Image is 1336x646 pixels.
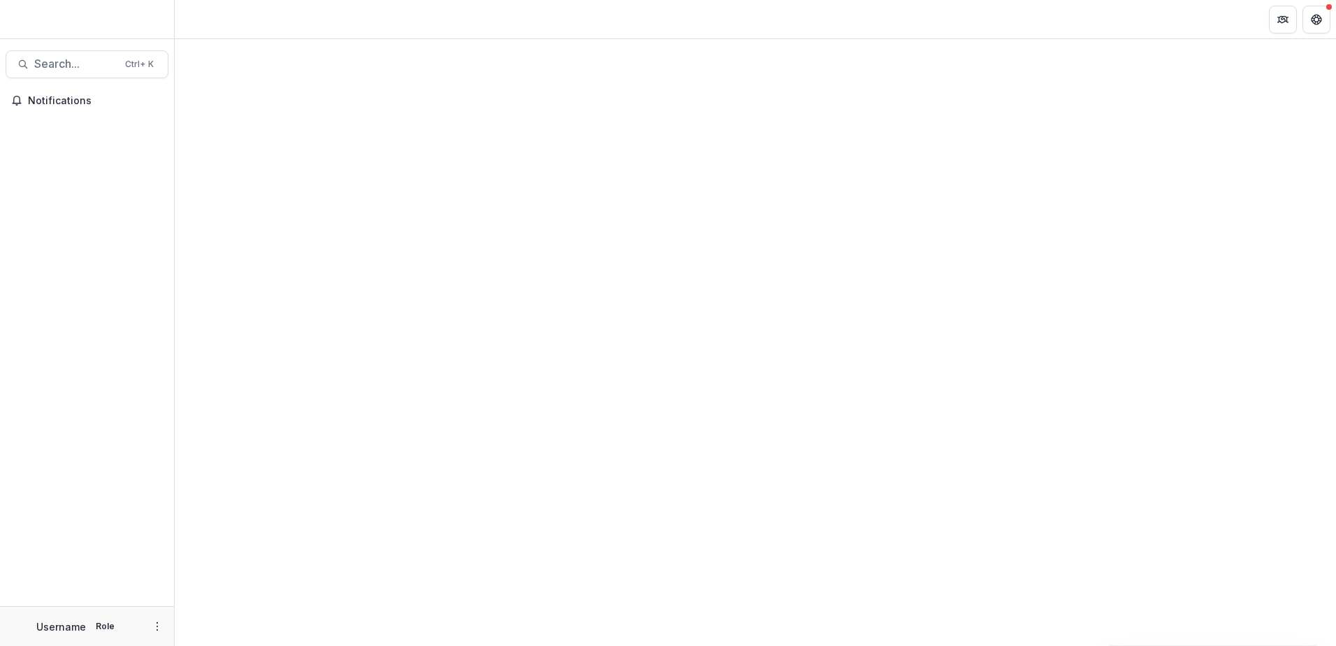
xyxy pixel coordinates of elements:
button: More [149,618,166,635]
span: Notifications [28,95,163,107]
p: Role [92,620,119,633]
button: Partners [1269,6,1297,34]
button: Notifications [6,89,168,112]
nav: breadcrumb [180,9,240,29]
p: Username [36,619,86,634]
span: Search... [34,57,117,71]
button: Search... [6,50,168,78]
button: Get Help [1302,6,1330,34]
div: Ctrl + K [122,57,157,72]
